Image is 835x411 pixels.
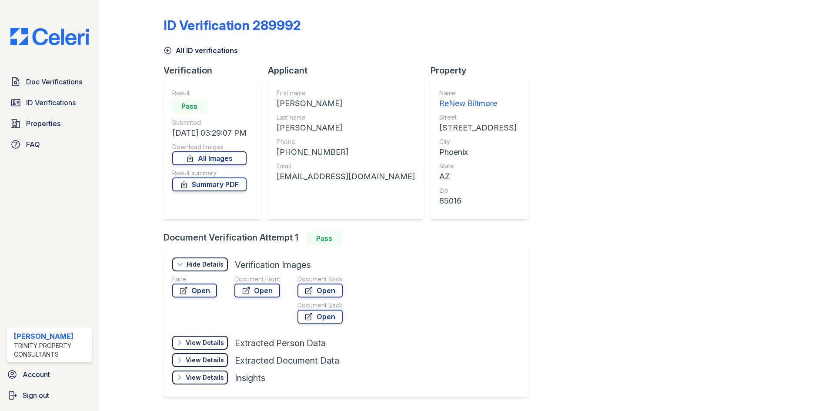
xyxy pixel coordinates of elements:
div: [PERSON_NAME] [14,331,89,341]
div: City [439,137,517,146]
div: [EMAIL_ADDRESS][DOMAIN_NAME] [277,170,415,183]
div: Zip [439,186,517,195]
div: View Details [186,338,224,347]
div: ReNew Biltmore [439,97,517,110]
div: Download Images [172,143,247,151]
a: Open [234,284,280,297]
div: Street [439,113,517,122]
a: FAQ [7,136,92,153]
div: Pass [172,99,207,113]
iframe: chat widget [798,376,826,402]
span: ID Verifications [26,97,76,108]
div: Result summary [172,169,247,177]
a: All Images [172,151,247,165]
a: Open [297,284,343,297]
div: [PHONE_NUMBER] [277,146,415,158]
div: Last name [277,113,415,122]
div: Applicant [268,64,431,77]
div: [PERSON_NAME] [277,122,415,134]
div: Document Back [297,301,343,310]
div: Extracted Person Data [235,337,326,349]
a: Open [297,310,343,324]
div: Verification Images [235,259,311,271]
div: [STREET_ADDRESS] [439,122,517,134]
a: Account [3,366,96,383]
div: Verification [164,64,268,77]
div: ID Verification 289992 [164,17,301,33]
div: [DATE] 03:29:07 PM [172,127,247,139]
div: Trinity Property Consultants [14,341,89,359]
div: Hide Details [187,260,224,269]
a: Open [172,284,217,297]
div: Pass [307,231,342,245]
div: Document Verification Attempt 1 [164,231,535,245]
div: 85016 [439,195,517,207]
a: Doc Verifications [7,73,92,90]
a: All ID verifications [164,45,238,56]
div: Name [439,89,517,97]
div: Phone [277,137,415,146]
div: Insights [235,372,265,384]
span: Doc Verifications [26,77,82,87]
a: Name ReNew Biltmore [439,89,517,110]
div: View Details [186,356,224,364]
span: FAQ [26,139,40,150]
div: Property [431,64,535,77]
a: Summary PDF [172,177,247,191]
span: Properties [26,118,60,129]
div: Extracted Document Data [235,354,339,367]
a: ID Verifications [7,94,92,111]
div: State [439,162,517,170]
div: Face [172,275,217,284]
a: Properties [7,115,92,132]
div: Result [172,89,247,97]
div: Submitted [172,118,247,127]
div: First name [277,89,415,97]
div: Email [277,162,415,170]
div: AZ [439,170,517,183]
div: Phoenix [439,146,517,158]
img: CE_Logo_Blue-a8612792a0a2168367f1c8372b55b34899dd931a85d93a1a3d3e32e68fde9ad4.png [3,28,96,45]
a: Sign out [3,387,96,404]
div: [PERSON_NAME] [277,97,415,110]
div: Document Front [234,275,280,284]
div: Document Back [297,275,343,284]
span: Account [23,369,50,380]
span: Sign out [23,390,49,401]
div: View Details [186,373,224,382]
